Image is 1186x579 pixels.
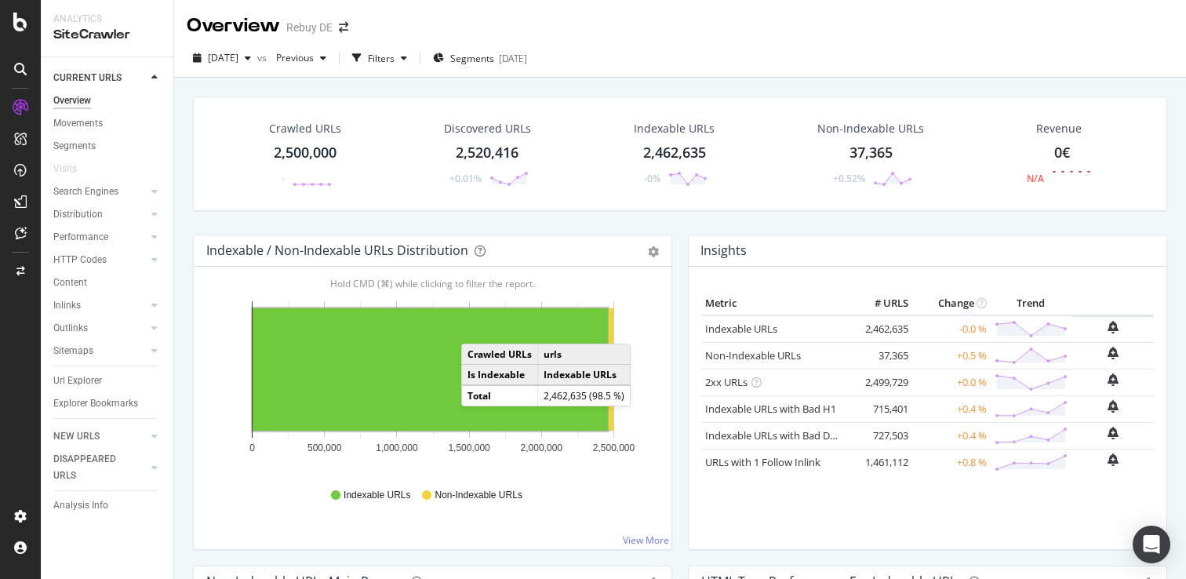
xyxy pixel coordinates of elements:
th: Change [912,292,991,315]
a: Content [53,275,162,291]
div: +0.52% [833,172,865,185]
td: 2,462,635 (98.5 %) [538,385,631,406]
div: Crawled URLs [269,121,341,137]
span: Segments [450,52,494,65]
a: Indexable URLs with Bad H1 [705,402,836,416]
button: Segments[DATE] [427,46,533,71]
div: +0.01% [449,172,482,185]
td: Crawled URLs [462,344,538,365]
td: urls [538,344,631,365]
div: bell-plus [1108,427,1119,439]
div: gear [648,246,659,257]
text: 2,000,000 [521,442,563,453]
div: Indexable / Non-Indexable URLs Distribution [206,242,468,258]
td: +0.4 % [912,395,991,422]
a: DISAPPEARED URLS [53,451,147,484]
a: Sitemaps [53,343,147,359]
td: 727,503 [849,422,912,449]
span: 0€ [1054,143,1070,162]
div: bell-plus [1108,373,1119,386]
div: HTTP Codes [53,252,107,268]
td: 37,365 [849,342,912,369]
a: URLs with 1 Follow Inlink [705,455,820,469]
div: DISAPPEARED URLS [53,451,133,484]
span: vs [257,51,270,64]
div: Overview [187,13,280,39]
div: Discovered URLs [444,121,531,137]
div: bell-plus [1108,400,1119,413]
a: Url Explorer [53,373,162,389]
div: Inlinks [53,297,81,314]
div: Performance [53,229,108,246]
div: bell-plus [1108,321,1119,333]
th: Metric [701,292,849,315]
svg: A chart. [206,292,659,474]
div: 2,462,635 [643,143,706,163]
text: 2,500,000 [593,442,635,453]
div: Overview [53,93,91,109]
text: 0 [249,442,255,453]
td: Indexable URLs [538,365,631,386]
td: +0.0 % [912,369,991,395]
a: Outlinks [53,320,147,337]
span: Revenue [1036,121,1082,137]
td: -0.0 % [912,315,991,343]
div: arrow-right-arrow-left [339,22,348,33]
div: 37,365 [849,143,893,163]
td: +0.4 % [912,422,991,449]
div: Sitemaps [53,343,93,359]
a: HTTP Codes [53,252,147,268]
h4: Insights [700,240,747,261]
div: N/A [1027,172,1044,185]
button: Filters [346,46,413,71]
div: 2,520,416 [456,143,518,163]
a: Indexable URLs [705,322,777,336]
td: 1,461,112 [849,449,912,475]
div: Rebuy DE [286,20,333,35]
span: Non-Indexable URLs [435,489,522,502]
div: Analysis Info [53,497,108,514]
div: Search Engines [53,184,118,200]
td: 2,499,729 [849,369,912,395]
text: 500,000 [307,442,342,453]
button: Previous [270,46,333,71]
a: Visits [53,161,93,177]
a: Movements [53,115,162,132]
span: Previous [270,51,314,64]
text: 1,500,000 [448,442,490,453]
td: +0.5 % [912,342,991,369]
div: Open Intercom Messenger [1133,526,1170,563]
div: Url Explorer [53,373,102,389]
div: Visits [53,161,77,177]
a: Distribution [53,206,147,223]
a: 2xx URLs [705,375,748,389]
div: Non-Indexable URLs [817,121,924,137]
a: Non-Indexable URLs [705,348,801,362]
td: 2,462,635 [849,315,912,343]
div: Indexable URLs [634,121,715,137]
div: NEW URLS [53,428,100,445]
div: Analytics [53,13,161,26]
div: Content [53,275,87,291]
div: Filters [368,52,395,65]
div: Distribution [53,206,103,223]
a: Overview [53,93,162,109]
div: Explorer Bookmarks [53,395,138,412]
div: - [282,172,285,185]
div: CURRENT URLS [53,70,122,86]
div: -0% [644,172,660,185]
div: bell-plus [1108,347,1119,359]
a: CURRENT URLS [53,70,147,86]
th: Trend [991,292,1071,315]
a: Analysis Info [53,497,162,514]
button: [DATE] [187,46,257,71]
a: View More [623,533,669,547]
a: NEW URLS [53,428,147,445]
td: Is Indexable [462,365,538,386]
td: +0.8 % [912,449,991,475]
a: Performance [53,229,147,246]
div: Segments [53,138,96,155]
div: bell-plus [1108,453,1119,466]
a: Search Engines [53,184,147,200]
span: Indexable URLs [344,489,410,502]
